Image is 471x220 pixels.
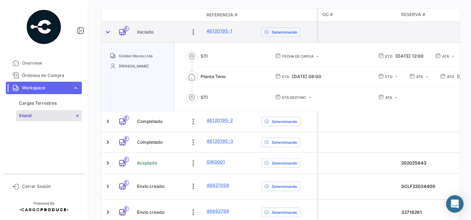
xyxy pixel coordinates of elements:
[22,85,69,91] span: Workspace
[104,183,111,190] a: Expand/Collapse Row
[137,29,153,35] span: Iniciado
[22,72,79,79] span: Órdenes de Compra
[318,8,398,22] datatable-header-cell: OC #
[401,11,425,18] span: Reserva #
[119,53,153,59] span: Golden Waves Ltda
[137,209,164,216] span: Envío creado
[282,53,314,59] span: Fecha de carga
[137,160,157,166] span: Aceptado
[446,195,464,213] div: Abrir Intercom Messenger
[19,100,57,107] span: Cargas Terrestres
[16,98,82,109] a: Cargas Terrestres
[201,94,263,101] span: STI
[206,12,238,18] span: Referencia #
[104,209,111,216] a: Expand/Collapse Row
[22,60,79,66] span: Overview
[401,160,426,166] span: 202025643
[16,110,82,121] a: Inland
[124,26,129,31] span: E
[6,57,82,69] a: Overview
[385,94,392,100] span: ATA
[104,139,111,146] a: Expand/Collapse Row
[401,184,435,189] span: SCLF22034400
[104,28,111,36] a: Expand/Collapse Row
[137,183,164,190] span: Envío creado
[426,74,428,79] span: -
[104,159,111,167] a: Expand/Collapse Row
[272,29,297,35] span: Determinando
[282,94,306,100] span: ETA Destino
[272,184,297,189] span: Determinando
[401,209,422,215] span: 32716261
[104,118,111,125] a: Expand/Collapse Row
[452,53,454,59] span: -
[316,53,319,59] span: -
[124,180,129,186] span: E
[19,112,32,119] span: Inland
[134,12,204,18] datatable-header-cell: Estado
[22,183,79,190] span: Cerrar Sesión
[124,157,129,162] span: E
[26,9,62,45] img: powered-by.png
[206,182,229,189] a: 46627058
[272,160,297,166] span: Determinando
[272,209,297,215] span: Determinando
[206,208,229,215] a: 46692799
[206,138,233,144] a: 46120195-3
[206,28,232,34] a: 46120195-1
[272,119,297,124] span: Determinando
[119,63,149,69] span: [PERSON_NAME]
[124,115,129,121] span: E
[442,53,449,59] span: ATA
[385,53,392,59] span: ETD
[395,74,398,79] span: -
[398,8,457,22] datatable-header-cell: Reserva #
[124,206,129,212] span: E
[272,139,297,145] span: Determinando
[385,74,392,80] span: ETD
[204,9,258,21] datatable-header-cell: Referencia #
[292,74,321,79] span: [DATE] 08:00
[395,53,423,59] span: [DATE] 12:00
[322,11,333,18] span: OC #
[206,117,233,124] a: 46120195-2
[258,12,317,18] datatable-header-cell: Delay Status
[137,118,163,125] span: Completado
[201,73,263,80] span: Planta Teno
[201,53,263,59] span: STI
[116,12,134,18] datatable-header-cell: Tipo de transporte
[447,74,454,80] span: ATD
[137,139,163,146] span: Completado
[282,74,289,80] span: ETA
[6,69,82,82] a: Órdenes de Compra
[416,74,423,80] span: ATA
[206,159,225,165] a: GW0001
[309,94,311,100] span: -
[124,136,129,142] span: E
[395,94,397,100] span: -
[72,85,79,91] span: expand_more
